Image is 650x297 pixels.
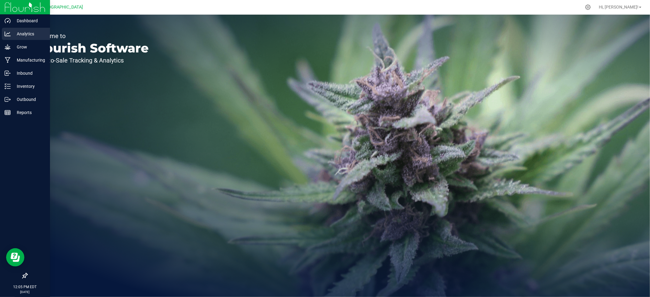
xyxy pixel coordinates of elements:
inline-svg: Analytics [5,31,11,37]
p: Seed-to-Sale Tracking & Analytics [33,57,149,63]
inline-svg: Inventory [5,83,11,89]
inline-svg: Inbound [5,70,11,76]
p: 12:05 PM EDT [3,284,47,290]
p: Analytics [11,30,47,38]
p: Welcome to [33,33,149,39]
inline-svg: Outbound [5,96,11,102]
p: Outbound [11,96,47,103]
span: Hi, [PERSON_NAME]! [599,5,638,9]
inline-svg: Manufacturing [5,57,11,63]
p: Inbound [11,70,47,77]
inline-svg: Reports [5,109,11,116]
span: [GEOGRAPHIC_DATA] [41,5,83,10]
p: Reports [11,109,47,116]
p: Grow [11,43,47,51]
p: Dashboard [11,17,47,24]
inline-svg: Grow [5,44,11,50]
p: [DATE] [3,290,47,294]
iframe: Resource center [6,248,24,267]
p: Manufacturing [11,56,47,64]
div: Manage settings [584,4,592,10]
inline-svg: Dashboard [5,18,11,24]
p: Inventory [11,83,47,90]
p: Flourish Software [33,42,149,54]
